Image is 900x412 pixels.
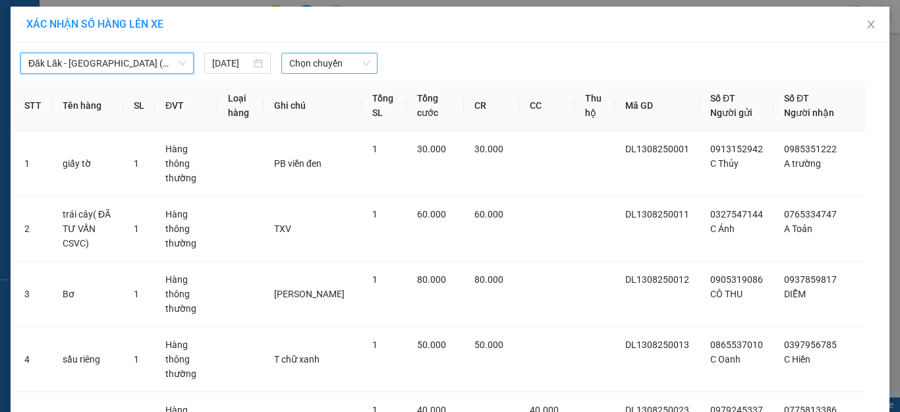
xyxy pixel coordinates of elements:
input: 13/08/2025 [212,56,250,71]
button: Close [853,7,889,44]
td: 3 [14,262,52,327]
span: Đạt Lí [97,7,130,21]
span: DL1308250011 [625,209,689,220]
th: ĐVT [155,80,217,131]
span: 0327547144 [710,209,763,220]
span: A trường [784,158,821,169]
th: Thu hộ [575,80,615,131]
th: Tổng cước [407,80,464,131]
td: 4 [14,327,52,392]
span: C Oanh [710,354,741,365]
td: Hàng thông thường [155,327,217,392]
th: Ghi chú [264,80,362,131]
td: trái cây( ĐÃ TƯ VẤN CSVC) [52,196,123,262]
span: 80.000 [417,274,446,285]
span: 50.000 [474,339,503,350]
span: 1 [134,158,139,169]
span: A Toản [784,223,812,234]
span: Số ĐT [710,93,735,103]
span: CÔ THU [710,289,743,299]
span: T chữ xanh [274,354,320,365]
span: DL1308250090 - [73,38,178,73]
span: C Thủy [710,158,739,169]
th: STT [14,80,52,131]
span: Gửi: [73,7,130,21]
span: 60.000 [417,209,446,220]
th: CR [464,80,519,131]
td: sầu riêng [52,327,123,392]
span: 0865537010 [710,339,763,350]
span: 1 [134,354,139,365]
span: 0905319086 [710,274,763,285]
span: C Hiền [784,354,810,365]
span: PB viền đen [274,158,322,169]
span: - 0941206206 [73,24,138,35]
strong: Nhận: [26,80,181,225]
span: 30.000 [474,144,503,154]
th: Tên hàng [52,80,123,131]
span: 50.000 [417,339,446,350]
span: 0765334747 [784,209,837,220]
span: [PERSON_NAME] [274,289,345,299]
span: Người nhận [784,107,834,118]
span: 18:27:45 [DATE] [84,61,161,73]
span: TXV [274,223,291,234]
span: Số ĐT [784,93,809,103]
span: 0937859817 [784,274,837,285]
th: Tổng SL [362,80,407,131]
td: 1 [14,131,52,196]
span: Người gửi [710,107,752,118]
span: 0397956785 [784,339,837,350]
span: 1 [134,289,139,299]
span: 80.000 [474,274,503,285]
span: Đăk Lăk - Sài Gòn (NTG - TB) [28,53,186,73]
td: Bơ [52,262,123,327]
span: XÁC NHẬN SỐ HÀNG LÊN XE [26,18,163,30]
span: DL1308250012 [625,274,689,285]
span: 60.000 [474,209,503,220]
td: giấy tờ [52,131,123,196]
td: Hàng thông thường [155,131,217,196]
td: Hàng thông thường [155,262,217,327]
td: Hàng thông thường [155,196,217,262]
span: 1 [372,144,378,154]
span: Chọn chuyến [289,53,370,73]
span: 1 [372,339,378,350]
span: DIỄM [784,289,806,299]
span: close [866,19,876,30]
span: DL1308250013 [625,339,689,350]
span: 1 [372,274,378,285]
span: 0913152942 [710,144,763,154]
span: DL1308250001 [625,144,689,154]
th: CC [519,80,575,131]
th: Mã GD [615,80,700,131]
span: 1 [372,209,378,220]
td: 2 [14,196,52,262]
th: Loại hàng [217,80,264,131]
th: SL [123,80,155,131]
span: 0985351222 [784,144,837,154]
span: C Ánh [710,223,735,234]
span: 1 [134,223,139,234]
span: manhkhanh.tienoanh - In: [73,49,178,73]
span: 30.000 [417,144,446,154]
